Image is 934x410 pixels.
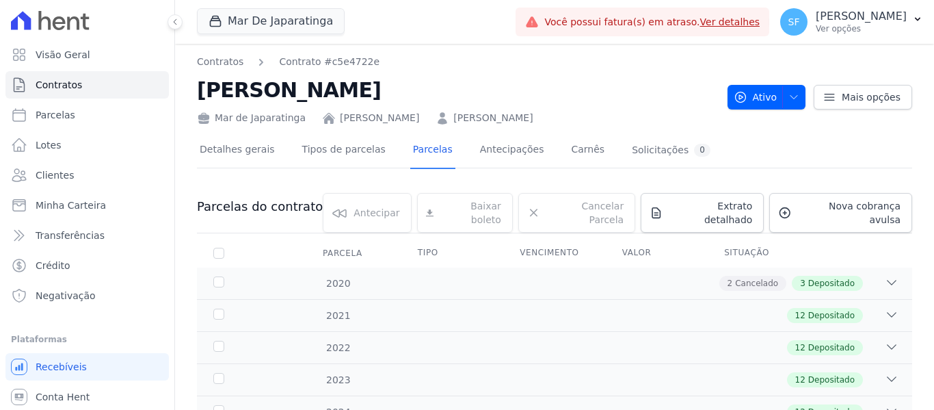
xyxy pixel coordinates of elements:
span: Depositado [808,374,855,386]
nav: Breadcrumb [197,55,379,69]
span: 12 [795,309,805,322]
a: Extrato detalhado [641,193,764,233]
a: Tipos de parcelas [299,133,388,169]
span: Depositado [808,342,855,354]
th: Vencimento [503,239,605,268]
th: Situação [708,239,810,268]
span: Clientes [36,168,74,182]
span: Cancelado [735,277,778,290]
span: 12 [795,342,805,354]
a: Minha Carteira [5,192,169,219]
span: Ativo [734,85,777,110]
span: Conta Hent [36,390,90,404]
a: Detalhes gerais [197,133,278,169]
a: Mais opções [814,85,912,110]
a: Visão Geral [5,41,169,68]
button: SF [PERSON_NAME] Ver opções [769,3,934,41]
th: Valor [606,239,708,268]
a: Transferências [5,222,169,249]
nav: Breadcrumb [197,55,717,69]
p: [PERSON_NAME] [816,10,907,23]
span: Nova cobrança avulsa [797,199,900,227]
a: Clientes [5,162,169,189]
span: SF [788,17,800,27]
span: Depositado [808,277,855,290]
div: Plataformas [11,331,163,348]
h2: [PERSON_NAME] [197,75,717,105]
a: Solicitações0 [629,133,713,169]
p: Ver opções [816,23,907,34]
a: Lotes [5,131,169,159]
span: Parcelas [36,108,75,122]
div: Solicitações [632,144,710,157]
span: Contratos [36,78,82,92]
a: Crédito [5,252,169,279]
span: 3 [800,277,805,290]
a: Carnês [568,133,607,169]
a: Ver detalhes [700,16,760,27]
span: Transferências [36,229,105,242]
a: Parcelas [410,133,455,169]
span: 12 [795,374,805,386]
span: Extrato detalhado [669,199,753,227]
a: Recebíveis [5,353,169,381]
th: Tipo [401,239,503,268]
a: Antecipações [477,133,547,169]
span: Você possui fatura(s) em atraso. [544,15,760,29]
a: Negativação [5,282,169,309]
div: Mar de Japaratinga [197,111,306,125]
a: Parcelas [5,101,169,129]
span: Crédito [36,259,70,272]
a: Contrato #c5e4722e [279,55,379,69]
span: Visão Geral [36,48,90,62]
span: Negativação [36,289,96,303]
span: Lotes [36,138,62,152]
button: Ativo [728,85,806,110]
iframe: Intercom live chat [14,363,46,396]
span: Depositado [808,309,855,322]
div: 0 [694,144,710,157]
div: Parcela [306,240,379,267]
span: Recebíveis [36,360,87,374]
a: [PERSON_NAME] [453,111,533,125]
a: Contratos [5,71,169,99]
span: Mais opções [842,90,900,104]
h3: Parcelas do contrato [197,198,323,215]
a: Contratos [197,55,243,69]
a: [PERSON_NAME] [340,111,419,125]
button: Mar De Japaratinga [197,8,345,34]
a: Nova cobrança avulsa [769,193,912,233]
span: 2 [728,277,733,290]
span: Minha Carteira [36,198,106,212]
